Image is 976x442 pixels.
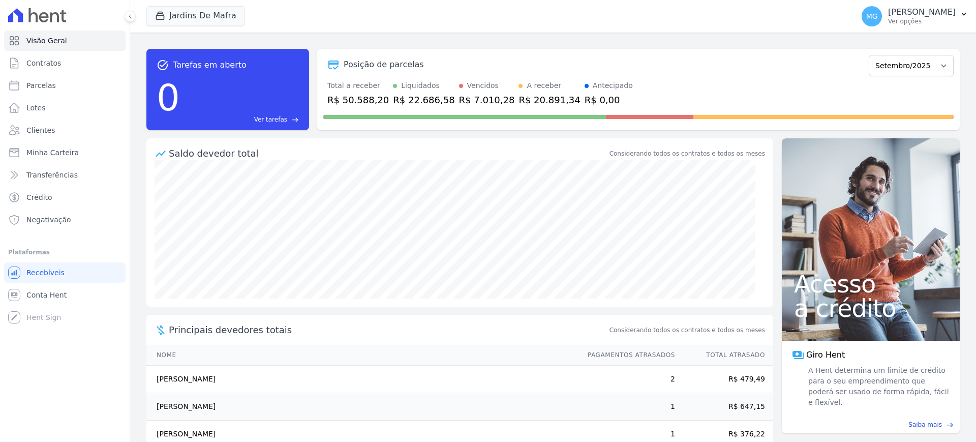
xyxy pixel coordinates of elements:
[578,366,676,393] td: 2
[26,192,52,202] span: Crédito
[146,6,245,25] button: Jardins De Mafra
[946,421,954,429] span: east
[327,80,389,91] div: Total a receber
[26,125,55,135] span: Clientes
[26,148,79,158] span: Minha Carteira
[146,366,578,393] td: [PERSON_NAME]
[676,393,773,421] td: R$ 647,15
[26,58,61,68] span: Contratos
[806,349,845,361] span: Giro Hent
[26,215,71,225] span: Negativação
[26,170,78,180] span: Transferências
[788,420,954,429] a: Saiba mais east
[173,59,247,71] span: Tarefas em aberto
[676,345,773,366] th: Total Atrasado
[169,323,607,337] span: Principais devedores totais
[4,120,126,140] a: Clientes
[794,272,948,296] span: Acesso
[459,93,515,107] div: R$ 7.010,28
[4,142,126,163] a: Minha Carteira
[4,53,126,73] a: Contratos
[393,93,454,107] div: R$ 22.686,58
[26,268,65,278] span: Recebíveis
[888,7,956,17] p: [PERSON_NAME]
[4,285,126,305] a: Conta Hent
[467,80,499,91] div: Vencidos
[676,366,773,393] td: R$ 479,49
[4,165,126,185] a: Transferências
[853,2,976,31] button: MG [PERSON_NAME] Ver opções
[4,98,126,118] a: Lotes
[26,80,56,91] span: Parcelas
[609,326,765,335] span: Considerando todos os contratos e todos os meses
[254,115,287,124] span: Ver tarefas
[184,115,299,124] a: Ver tarefas east
[4,31,126,51] a: Visão Geral
[4,187,126,208] a: Crédito
[908,420,942,429] span: Saiba mais
[806,365,950,408] span: A Hent determina um limite de crédito para o seu empreendimento que poderá ser usado de forma ráp...
[146,345,578,366] th: Nome
[866,13,878,20] span: MG
[146,393,578,421] td: [PERSON_NAME]
[401,80,440,91] div: Liquidados
[291,116,299,124] span: east
[26,290,67,300] span: Conta Hent
[593,80,633,91] div: Antecipado
[888,17,956,25] p: Ver opções
[4,262,126,283] a: Recebíveis
[157,71,180,124] div: 0
[344,58,424,71] div: Posição de parcelas
[794,296,948,320] span: a crédito
[527,80,561,91] div: A receber
[578,345,676,366] th: Pagamentos Atrasados
[609,149,765,158] div: Considerando todos os contratos e todos os meses
[26,103,46,113] span: Lotes
[4,210,126,230] a: Negativação
[4,75,126,96] a: Parcelas
[169,146,607,160] div: Saldo devedor total
[26,36,67,46] span: Visão Geral
[327,93,389,107] div: R$ 50.588,20
[157,59,169,71] span: task_alt
[8,246,121,258] div: Plataformas
[518,93,580,107] div: R$ 20.891,34
[585,93,633,107] div: R$ 0,00
[578,393,676,421] td: 1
